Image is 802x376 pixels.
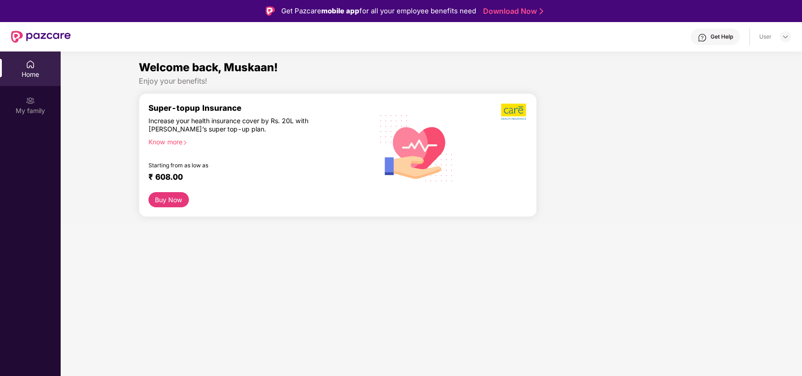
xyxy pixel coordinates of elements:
strong: mobile app [321,6,359,15]
div: Increase your health insurance cover by Rs. 20L with [PERSON_NAME]’s super top-up plan. [148,117,330,134]
div: Enjoy your benefits! [139,76,724,86]
img: svg+xml;base64,PHN2ZyBpZD0iSG9tZSIgeG1sbnM9Imh0dHA6Ly93d3cudzMub3JnLzIwMDAvc3ZnIiB3aWR0aD0iMjAiIG... [26,60,35,69]
img: New Pazcare Logo [11,31,71,43]
img: svg+xml;base64,PHN2ZyB4bWxucz0iaHR0cDovL3d3dy53My5vcmcvMjAwMC9zdmciIHhtbG5zOnhsaW5rPSJodHRwOi8vd3... [373,103,461,192]
span: right [182,140,188,145]
span: Welcome back, Muskaan! [139,61,278,74]
img: svg+xml;base64,PHN2ZyB3aWR0aD0iMjAiIGhlaWdodD0iMjAiIHZpZXdCb3g9IjAgMCAyMCAyMCIgZmlsbD0ibm9uZSIgeG... [26,96,35,105]
div: Starting from as low as [148,162,330,168]
div: User [759,33,772,40]
img: svg+xml;base64,PHN2ZyBpZD0iSGVscC0zMngzMiIgeG1sbnM9Imh0dHA6Ly93d3cudzMub3JnLzIwMDAvc3ZnIiB3aWR0aD... [698,33,707,42]
div: Know more [148,138,364,144]
img: b5dec4f62d2307b9de63beb79f102df3.png [501,103,527,120]
img: svg+xml;base64,PHN2ZyBpZD0iRHJvcGRvd24tMzJ4MzIiIHhtbG5zPSJodHRwOi8vd3d3LnczLm9yZy8yMDAwL3N2ZyIgd2... [782,33,789,40]
div: Get Help [711,33,733,40]
div: ₹ 608.00 [148,172,360,183]
button: Buy Now [148,192,189,207]
img: Stroke [540,6,543,16]
div: Get Pazcare for all your employee benefits need [281,6,476,17]
img: Logo [266,6,275,16]
div: Super-topup Insurance [148,103,370,113]
a: Download Now [483,6,540,16]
